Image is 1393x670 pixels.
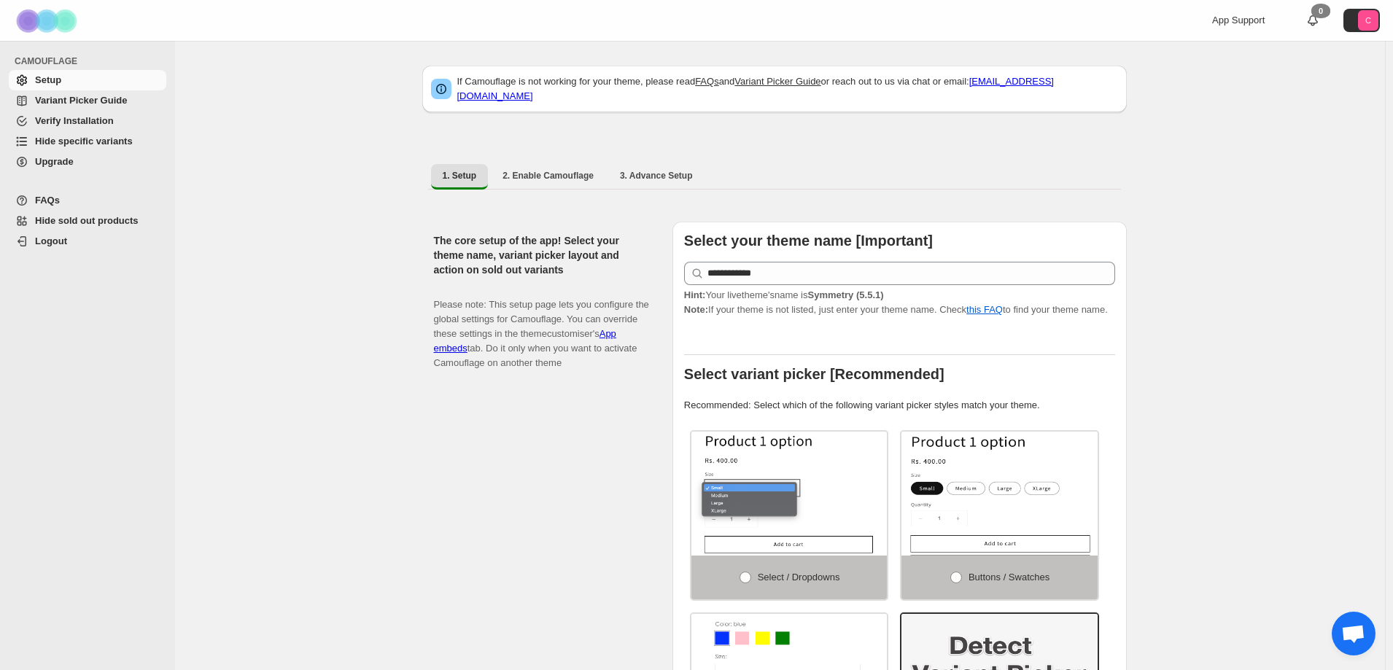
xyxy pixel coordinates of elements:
[758,572,840,583] span: Select / Dropdowns
[901,432,1098,556] img: Buttons / Swatches
[807,289,883,300] strong: Symmetry (5.5.1)
[1311,4,1330,18] div: 0
[35,235,67,246] span: Logout
[9,231,166,252] a: Logout
[620,170,693,182] span: 3. Advance Setup
[1212,15,1265,26] span: App Support
[9,152,166,172] a: Upgrade
[684,233,933,249] b: Select your theme name [Important]
[684,289,884,300] span: Your live theme's name is
[35,215,139,226] span: Hide sold out products
[1365,16,1371,25] text: C
[9,90,166,111] a: Variant Picker Guide
[503,170,594,182] span: 2. Enable Camouflage
[15,55,168,67] span: CAMOUFLAGE
[434,283,649,370] p: Please note: This setup page lets you configure the global settings for Camouflage. You can overr...
[443,170,477,182] span: 1. Setup
[12,1,85,41] img: Camouflage
[734,76,820,87] a: Variant Picker Guide
[35,156,74,167] span: Upgrade
[434,233,649,277] h2: The core setup of the app! Select your theme name, variant picker layout and action on sold out v...
[35,136,133,147] span: Hide specific variants
[35,95,127,106] span: Variant Picker Guide
[691,432,888,556] img: Select / Dropdowns
[1332,612,1375,655] div: Bate-papo aberto
[35,115,114,126] span: Verify Installation
[684,366,944,382] b: Select variant picker [Recommended]
[1305,13,1320,28] a: 0
[35,195,60,206] span: FAQs
[684,304,708,315] strong: Note:
[684,288,1115,317] p: If your theme is not listed, just enter your theme name. Check to find your theme name.
[9,111,166,131] a: Verify Installation
[684,289,706,300] strong: Hint:
[35,74,61,85] span: Setup
[9,211,166,231] a: Hide sold out products
[695,76,719,87] a: FAQs
[1358,10,1378,31] span: Avatar with initials C
[966,304,1003,315] a: this FAQ
[9,131,166,152] a: Hide specific variants
[1343,9,1380,32] button: Avatar with initials C
[457,74,1118,104] p: If Camouflage is not working for your theme, please read and or reach out to us via chat or email:
[9,70,166,90] a: Setup
[969,572,1049,583] span: Buttons / Swatches
[9,190,166,211] a: FAQs
[684,398,1115,413] p: Recommended: Select which of the following variant picker styles match your theme.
